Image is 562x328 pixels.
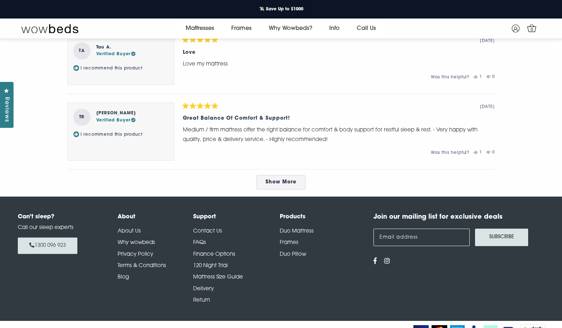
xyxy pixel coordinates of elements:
a: Duo Pillow [280,252,306,257]
img: Wow Beds Logo [21,24,78,33]
h4: About [118,213,194,221]
a: Finance Options [193,252,235,257]
div: Verified Buyer [96,51,136,58]
button: 0 [486,75,495,79]
span: Was this helpful? [431,151,469,155]
h4: Products [280,213,366,221]
a: Terms & Conditions [118,263,166,269]
span: I recommend this product [81,66,143,71]
a: Info [321,19,348,38]
a: 💸 Save Up to $1000 [253,5,309,14]
a: Delivery [193,286,214,292]
strong: Tau A. [96,45,112,50]
a: Blog [118,275,129,280]
span: [DATE] [480,105,495,109]
strong: [PERSON_NAME] [96,111,136,115]
h4: Join our mailing list for exclusive deals [373,213,544,222]
span: Show More [265,179,297,185]
div: Love [183,49,495,57]
a: Duo Mattress [280,229,314,234]
a: 120 Night Trial [193,263,228,269]
div: Great balance of comfort & support! [183,115,495,123]
strong: TR [73,109,91,126]
a: FAQs [193,240,206,245]
a: 0 [526,22,538,34]
a: About Us [118,229,141,234]
button: 1 [474,150,482,155]
a: Privacy Policy [118,252,153,257]
a: Contact Us [193,229,222,234]
span: I recommend this product [81,132,143,137]
a: View us on Instagram - opens in a new tab [384,259,390,265]
input: Email address [373,229,470,246]
h4: Support [193,213,280,221]
span: Reviews [2,97,11,122]
button: Subscribe [475,229,528,246]
a: Frames [280,240,298,245]
div: Verified Buyer [96,117,136,124]
a: Show more reviews [257,175,305,189]
a: Why wowbeds [118,240,155,245]
button: 1 [474,75,482,79]
button: 0 [486,150,495,155]
p: Love my mattress [183,59,495,69]
a: Why Wowbeds? [260,19,321,38]
span: Was this helpful? [431,75,469,79]
h4: Can’t sleep? [18,213,100,221]
a: Call Us [348,19,385,38]
a: View us on Facebook - opens in a new tab [373,259,377,265]
a: Return [193,298,210,303]
a: 1300 096 923 [18,238,77,254]
span: [DATE] [480,39,495,43]
a: Mattress Size Guide [193,275,243,280]
p: Medium / firm mattress offer the right balance for comfort & body support for restful sleep & res... [183,125,495,145]
a: Mattresses [177,19,223,38]
span: 0 [529,26,536,33]
p: Call our sleep experts [18,224,100,232]
strong: TA [73,42,91,59]
a: Frames [223,19,260,38]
